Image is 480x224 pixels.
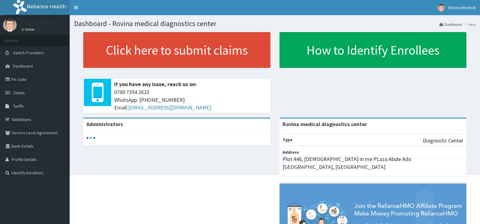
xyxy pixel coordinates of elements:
p: Plot 446, [DEMOGRAPHIC_DATA] in me PLaza Abule Ado [GEOGRAPHIC_DATA], [GEOGRAPHIC_DATA] [283,155,464,171]
span: Claims [13,90,25,95]
li: Here [462,22,475,27]
strong: Rovina medical diagnostics center [283,121,367,128]
img: User Image [3,18,17,32]
span: Dashboard [13,63,33,69]
span: 0700 7354 2623 WhatsApp: [PHONE_NUMBER] Email: [114,88,267,112]
p: Diagnostic Center [423,137,463,145]
a: Click here to submit claims [83,32,270,68]
b: Administrators [86,121,123,128]
span: Switch Providers [13,50,44,55]
b: Address [283,149,299,155]
h1: Dashboard - Rovina medical diagnostics center [74,20,475,28]
a: [EMAIL_ADDRESS][DOMAIN_NAME] [128,104,211,111]
b: Type [283,137,293,142]
span: Rovina Medical [449,5,475,10]
svg: audio-loading [86,133,95,142]
a: Dashboard [439,22,462,27]
p: Rovina Medical [21,20,56,25]
img: User Image [437,4,445,12]
span: Tariffs [13,103,24,109]
b: If you have any issue, reach us on: [114,81,197,88]
a: Online [21,27,36,32]
a: How to Identify Enrollees [280,32,467,68]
